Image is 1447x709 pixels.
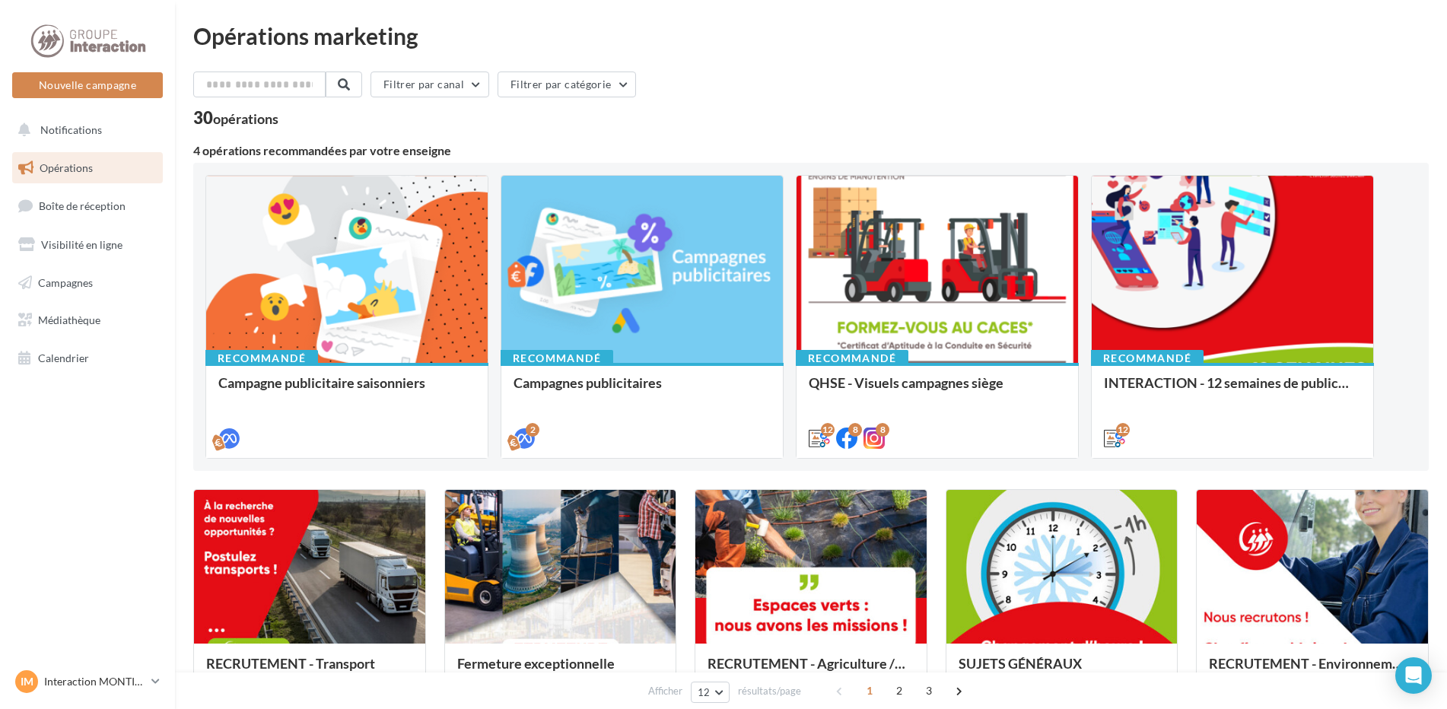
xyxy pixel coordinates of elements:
a: Médiathèque [9,304,166,336]
div: 30 [193,110,278,126]
div: 8 [848,423,862,437]
div: INTERACTION - 12 semaines de publication [1104,375,1361,405]
div: RECRUTEMENT - Environnement [1209,656,1416,686]
div: Campagnes publicitaires [514,375,771,405]
a: IM Interaction MONTIGY [12,667,163,696]
div: RECRUTEMENT - Transport [206,656,413,686]
div: opérations [213,112,278,126]
div: Recommandé [1091,350,1204,367]
span: 2 [887,679,911,703]
button: Notifications [9,114,160,146]
div: 12 [1116,423,1130,437]
span: 3 [917,679,941,703]
div: 4 opérations recommandées par votre enseigne [193,145,1429,157]
span: IM [21,674,33,689]
span: Calendrier [38,351,89,364]
div: Opérations marketing [193,24,1429,47]
a: Calendrier [9,342,166,374]
a: Boîte de réception [9,189,166,222]
span: Notifications [40,123,102,136]
div: Open Intercom Messenger [1395,657,1432,694]
div: QHSE - Visuels campagnes siège [809,375,1066,405]
div: Recommandé [501,350,613,367]
span: Boîte de réception [39,199,126,212]
div: 8 [876,423,889,437]
button: Nouvelle campagne [12,72,163,98]
button: 12 [691,682,730,703]
div: SUJETS GÉNÉRAUX [959,656,1166,686]
a: Visibilité en ligne [9,229,166,261]
button: Filtrer par catégorie [498,72,636,97]
a: Campagnes [9,267,166,299]
span: Visibilité en ligne [41,238,122,251]
span: résultats/page [738,684,801,698]
p: Interaction MONTIGY [44,674,145,689]
span: Médiathèque [38,313,100,326]
div: Recommandé [205,350,318,367]
div: 12 [821,423,835,437]
span: 1 [857,679,882,703]
div: RECRUTEMENT - Agriculture / Espaces verts [708,656,914,686]
span: 12 [698,686,711,698]
div: Campagne publicitaire saisonniers [218,375,475,405]
div: 2 [526,423,539,437]
span: Campagnes [38,275,93,288]
div: Recommandé [796,350,908,367]
span: Opérations [40,161,93,174]
div: Fermeture exceptionnelle [457,656,664,686]
span: Afficher [648,684,682,698]
a: Opérations [9,152,166,184]
button: Filtrer par canal [370,72,489,97]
